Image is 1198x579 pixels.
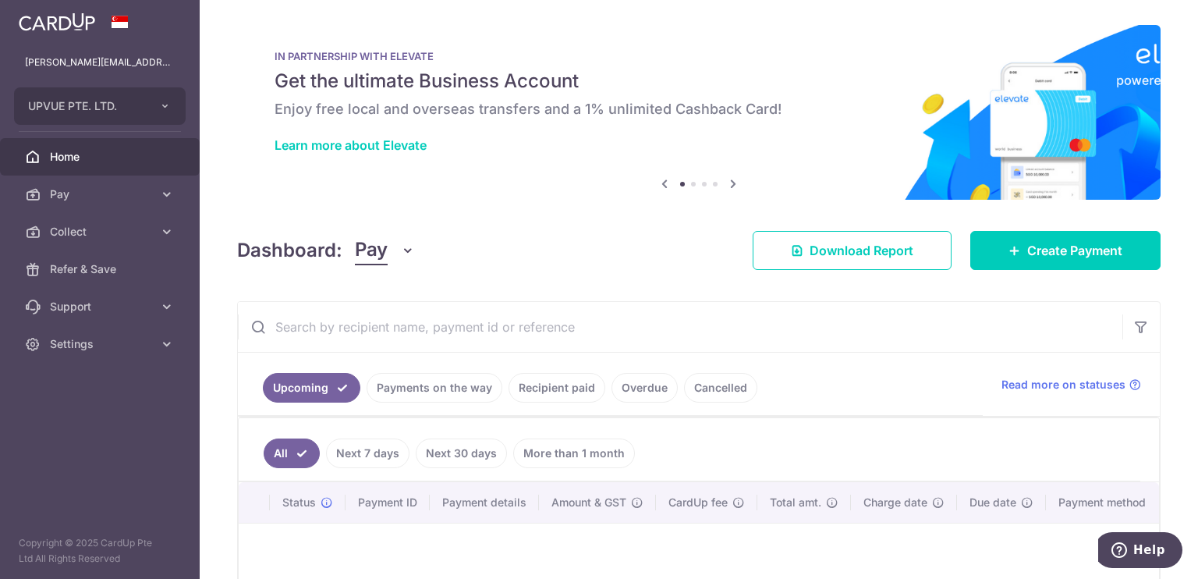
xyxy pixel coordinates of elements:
a: Download Report [753,231,952,270]
h4: Dashboard: [237,236,342,265]
span: Create Payment [1027,241,1122,260]
a: Next 7 days [326,439,409,468]
a: Upcoming [263,373,360,403]
a: All [264,439,320,468]
span: Read more on statuses [1001,377,1125,393]
iframe: Opens a widget where you can find more information [1098,532,1182,571]
span: Amount & GST [551,495,626,510]
span: Due date [969,495,1016,510]
input: Search by recipient name, payment id or reference [238,302,1122,352]
th: Payment ID [346,482,430,523]
a: Payments on the way [367,373,502,403]
p: IN PARTNERSHIP WITH ELEVATE [275,50,1123,62]
img: Renovation banner [237,25,1161,200]
span: UPVUE PTE. LTD. [28,98,144,114]
a: Learn more about Elevate [275,137,427,153]
p: [PERSON_NAME][EMAIL_ADDRESS][DOMAIN_NAME] [25,55,175,70]
span: Refer & Save [50,261,153,277]
span: Collect [50,224,153,240]
a: Read more on statuses [1001,377,1141,393]
a: Next 30 days [416,439,507,468]
a: Overdue [611,373,678,403]
span: Total amt. [770,495,821,510]
a: Create Payment [970,231,1161,270]
span: Pay [355,236,388,265]
span: Settings [50,336,153,352]
span: Home [50,149,153,165]
th: Payment method [1046,482,1164,523]
a: More than 1 month [513,439,635,468]
a: Cancelled [684,373,757,403]
img: CardUp [19,12,95,31]
span: Status [282,495,316,510]
button: UPVUE PTE. LTD. [14,87,186,125]
h6: Enjoy free local and overseas transfers and a 1% unlimited Cashback Card! [275,100,1123,119]
a: Recipient paid [509,373,605,403]
button: Pay [355,236,415,265]
h5: Get the ultimate Business Account [275,69,1123,94]
span: CardUp fee [668,495,728,510]
span: Charge date [863,495,927,510]
span: Download Report [810,241,913,260]
th: Payment details [430,482,539,523]
span: Pay [50,186,153,202]
span: Support [50,299,153,314]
